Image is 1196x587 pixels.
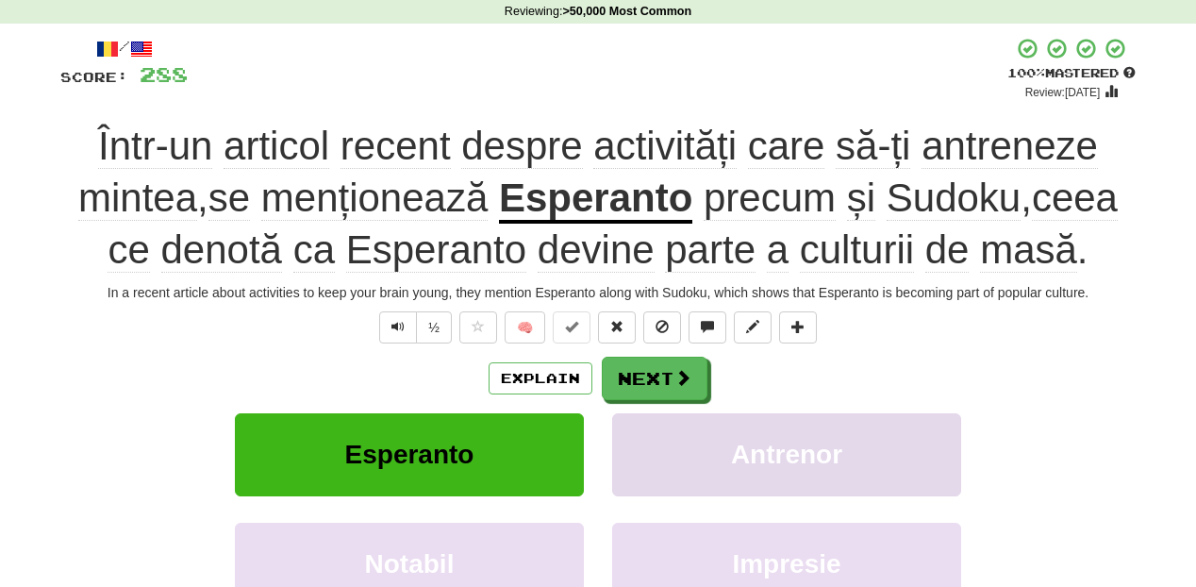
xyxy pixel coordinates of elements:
small: Review: [DATE] [1025,86,1101,99]
span: Într-un [98,124,212,169]
span: culturii [800,227,914,273]
span: care [748,124,825,169]
span: Notabil [365,549,455,579]
span: despre [461,124,582,169]
button: Favorite sentence (alt+f) [459,311,497,344]
u: Esperanto [499,176,692,224]
button: ½ [416,311,452,344]
span: să-ți [836,124,910,169]
button: Explain [489,362,592,394]
span: mintea [78,176,197,221]
span: Esperanto [346,227,526,273]
span: ca [293,227,335,273]
button: Play sentence audio (ctl+space) [379,311,417,344]
span: devine [538,227,655,273]
span: ce [108,227,149,273]
span: și [847,176,875,221]
span: articol [224,124,329,169]
strong: >50,000 Most Common [562,5,691,18]
span: activități [593,124,737,169]
button: Reset to 0% Mastered (alt+r) [598,311,636,344]
span: ceea [1032,176,1118,221]
button: Add to collection (alt+a) [779,311,817,344]
div: Text-to-speech controls [375,311,452,344]
button: Next [602,357,707,400]
span: menționează [261,176,489,221]
span: , [78,124,1098,220]
span: Score: [60,69,128,85]
span: recent [341,124,451,169]
button: 🧠 [505,311,545,344]
span: de [925,227,970,273]
span: 100 % [1007,65,1045,80]
button: Esperanto [235,413,584,495]
button: Edit sentence (alt+d) [734,311,772,344]
span: masă [980,227,1077,273]
span: 288 [140,62,188,86]
button: Discuss sentence (alt+u) [689,311,726,344]
span: denotă [161,227,282,273]
span: a [767,227,789,273]
span: Esperanto [345,440,474,469]
span: parte [665,227,756,273]
div: / [60,37,188,60]
div: Mastered [1007,65,1136,82]
button: Ignore sentence (alt+i) [643,311,681,344]
span: precum [704,176,836,221]
div: In a recent article about activities to keep your brain young, they mention Esperanto along with ... [60,283,1136,302]
button: Antrenor [612,413,961,495]
span: Antrenor [731,440,842,469]
span: Sudoku [887,176,1021,221]
button: Set this sentence to 100% Mastered (alt+m) [553,311,590,344]
span: , . [108,176,1117,273]
span: se [208,176,250,221]
span: antreneze [922,124,1098,169]
span: Impresie [732,549,840,579]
